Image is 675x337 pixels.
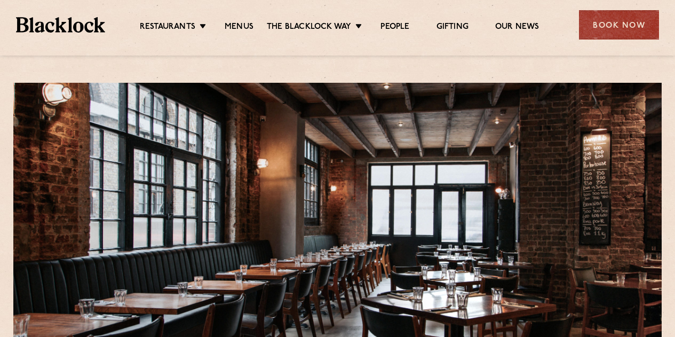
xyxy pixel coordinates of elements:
a: People [380,22,409,34]
a: Menus [225,22,253,34]
a: The Blacklock Way [267,22,351,34]
a: Gifting [436,22,468,34]
a: Restaurants [140,22,195,34]
img: BL_Textured_Logo-footer-cropped.svg [16,17,105,32]
div: Book Now [579,10,659,40]
a: Our News [495,22,539,34]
